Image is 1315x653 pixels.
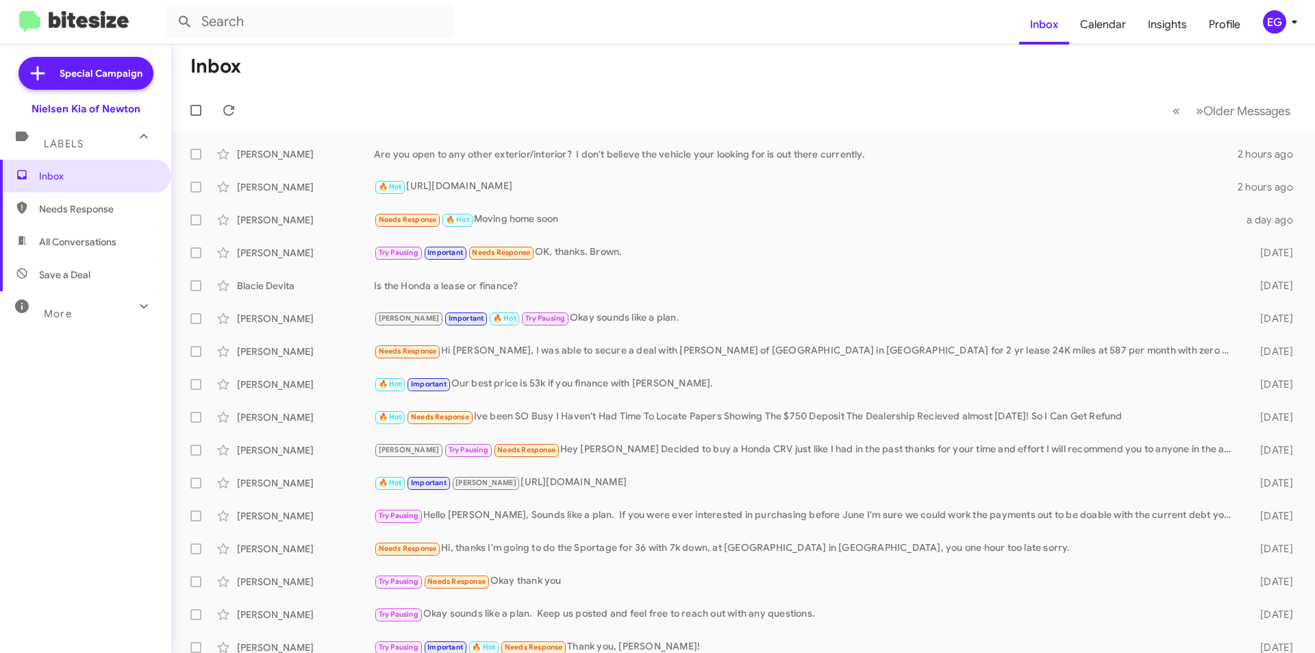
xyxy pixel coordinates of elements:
[1238,378,1304,391] div: [DATE]
[374,179,1238,195] div: [URL][DOMAIN_NAME]
[449,445,488,454] span: Try Pausing
[1238,575,1304,589] div: [DATE]
[1238,147,1304,161] div: 2 hours ago
[1238,542,1304,556] div: [DATE]
[39,235,116,249] span: All Conversations
[1069,5,1137,45] a: Calendar
[1238,345,1304,358] div: [DATE]
[472,248,530,257] span: Needs Response
[379,380,402,389] span: 🔥 Hot
[237,246,374,260] div: [PERSON_NAME]
[237,542,374,556] div: [PERSON_NAME]
[374,574,1238,589] div: Okay thank you
[427,248,463,257] span: Important
[1196,102,1203,119] span: »
[497,445,555,454] span: Needs Response
[237,509,374,523] div: [PERSON_NAME]
[1137,5,1198,45] a: Insights
[374,343,1238,359] div: Hi [PERSON_NAME], I was able to secure a deal with [PERSON_NAME] of [GEOGRAPHIC_DATA] in [GEOGRAP...
[525,314,565,323] span: Try Pausing
[379,577,418,586] span: Try Pausing
[1165,97,1299,125] nav: Page navigation example
[60,66,142,80] span: Special Campaign
[374,442,1238,458] div: Hey [PERSON_NAME] Decided to buy a Honda CRV just like I had in the past thanks for your time and...
[427,577,486,586] span: Needs Response
[374,376,1238,392] div: Our best price is 53k if you finance with [PERSON_NAME].
[374,541,1238,556] div: Hi, thanks I'm going to do the Sportage for 36 with 7k down, at [GEOGRAPHIC_DATA] in [GEOGRAPHIC_...
[1238,410,1304,424] div: [DATE]
[237,213,374,227] div: [PERSON_NAME]
[237,147,374,161] div: [PERSON_NAME]
[1238,476,1304,490] div: [DATE]
[374,279,1238,293] div: Is the Honda a lease or finance?
[374,147,1238,161] div: Are you open to any other exterior/interior? I don't believe the vehicle your looking for is out ...
[237,575,374,589] div: [PERSON_NAME]
[1238,279,1304,293] div: [DATE]
[1238,509,1304,523] div: [DATE]
[1251,10,1300,34] button: EG
[374,606,1238,622] div: Okay sounds like a plan. Keep us posted and feel free to reach out with any questions.
[446,215,469,224] span: 🔥 Hot
[411,478,447,487] span: Important
[374,475,1238,491] div: [URL][DOMAIN_NAME]
[237,279,374,293] div: Blacie Devita
[449,314,484,323] span: Important
[1238,213,1304,227] div: a day ago
[427,643,463,652] span: Important
[237,345,374,358] div: [PERSON_NAME]
[379,182,402,191] span: 🔥 Hot
[237,312,374,325] div: [PERSON_NAME]
[379,347,437,356] span: Needs Response
[493,314,516,323] span: 🔥 Hot
[379,215,437,224] span: Needs Response
[374,245,1238,260] div: OK, thanks. Brown.
[379,478,402,487] span: 🔥 Hot
[39,169,155,183] span: Inbox
[379,511,418,520] span: Try Pausing
[379,445,440,454] span: [PERSON_NAME]
[237,443,374,457] div: [PERSON_NAME]
[1238,443,1304,457] div: [DATE]
[1238,180,1304,194] div: 2 hours ago
[1263,10,1286,34] div: EG
[237,180,374,194] div: [PERSON_NAME]
[18,57,153,90] a: Special Campaign
[166,5,453,38] input: Search
[379,544,437,553] span: Needs Response
[237,608,374,621] div: [PERSON_NAME]
[44,138,84,150] span: Labels
[237,410,374,424] div: [PERSON_NAME]
[39,202,155,216] span: Needs Response
[379,412,402,421] span: 🔥 Hot
[1019,5,1069,45] a: Inbox
[374,409,1238,425] div: Ive been SO Busy I Haven't Had Time To Locate Papers Showing The $750 Deposit The Dealership Reci...
[411,380,447,389] span: Important
[1238,312,1304,325] div: [DATE]
[505,643,563,652] span: Needs Response
[1198,5,1251,45] a: Profile
[379,314,440,323] span: [PERSON_NAME]
[472,643,495,652] span: 🔥 Hot
[39,268,90,282] span: Save a Deal
[1238,608,1304,621] div: [DATE]
[190,56,241,77] h1: Inbox
[1173,102,1180,119] span: «
[1238,246,1304,260] div: [DATE]
[1203,103,1290,119] span: Older Messages
[411,412,469,421] span: Needs Response
[379,610,418,619] span: Try Pausing
[379,248,418,257] span: Try Pausing
[237,378,374,391] div: [PERSON_NAME]
[374,310,1238,326] div: Okay sounds like a plan.
[237,476,374,490] div: [PERSON_NAME]
[374,508,1238,523] div: Hello [PERSON_NAME], Sounds like a plan. If you were ever interested in purchasing before June I'...
[374,212,1238,227] div: Moving home soon
[32,102,140,116] div: Nielsen Kia of Newton
[455,478,516,487] span: [PERSON_NAME]
[44,308,72,320] span: More
[379,643,418,652] span: Try Pausing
